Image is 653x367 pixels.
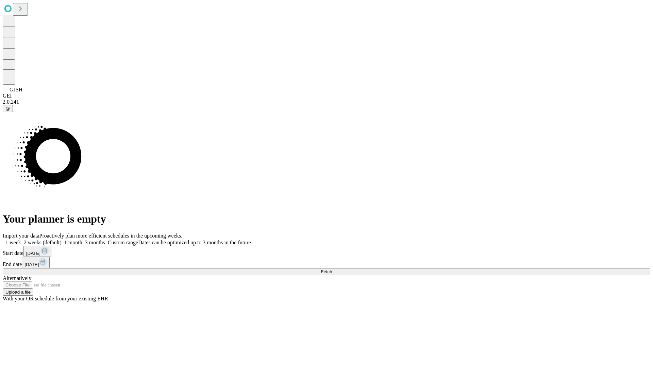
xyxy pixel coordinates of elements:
span: [DATE] [24,262,39,267]
h1: Your planner is empty [3,213,650,225]
button: Fetch [3,268,650,275]
div: 2.0.241 [3,99,650,105]
button: @ [3,105,13,112]
span: 2 weeks (default) [24,240,62,245]
span: Dates can be optimized up to 3 months in the future. [138,240,252,245]
span: With your OR schedule from your existing EHR [3,296,108,301]
span: 3 months [85,240,105,245]
div: End date [3,257,650,268]
span: Custom range [108,240,138,245]
button: Upload a file [3,289,33,296]
div: Start date [3,246,650,257]
button: [DATE] [23,246,51,257]
span: 1 week [5,240,21,245]
span: [DATE] [26,251,40,256]
button: [DATE] [22,257,50,268]
span: Alternatively [3,275,31,281]
span: @ [5,106,10,111]
span: Fetch [321,269,332,274]
span: Import your data [3,233,39,239]
span: Proactively plan more efficient schedules in the upcoming weeks. [39,233,182,239]
span: 1 month [64,240,82,245]
span: GJSH [10,87,22,92]
div: GEI [3,93,650,99]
